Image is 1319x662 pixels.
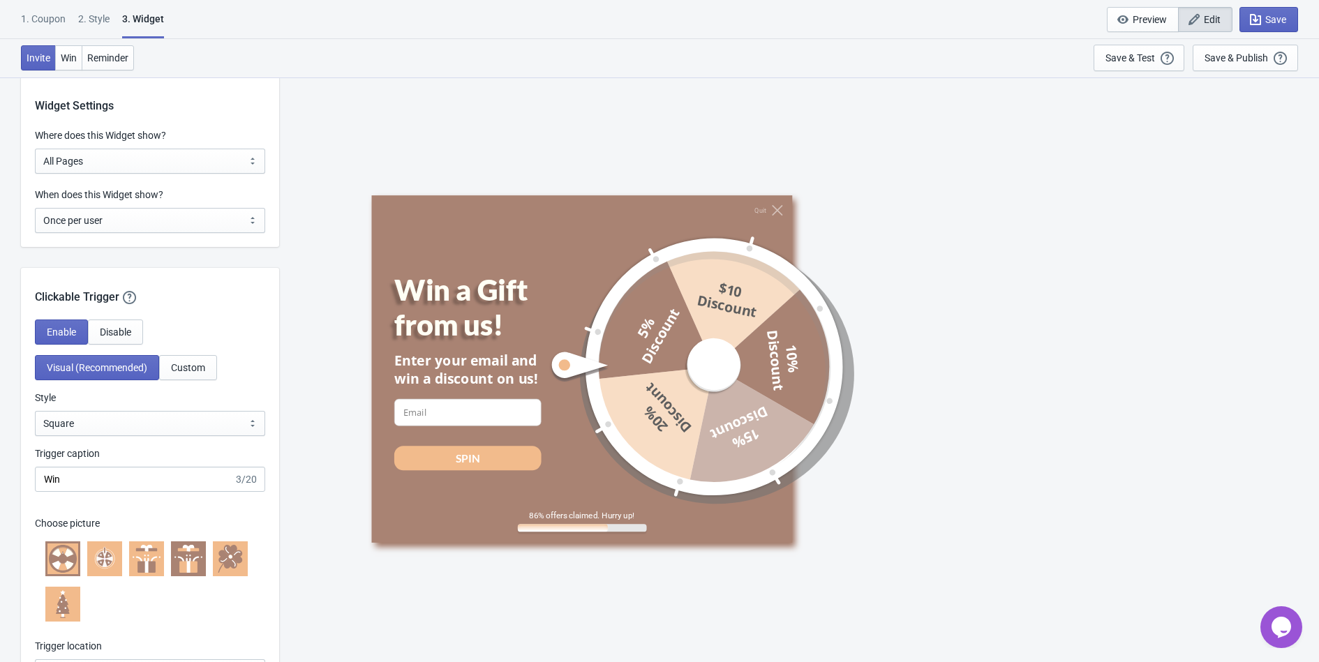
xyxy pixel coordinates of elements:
[456,451,480,465] div: SPIN
[21,12,66,36] div: 1. Coupon
[754,206,766,214] div: Quit
[35,446,100,460] label: Trigger caption
[1205,52,1268,63] div: Save & Publish
[27,52,50,63] span: Invite
[55,45,82,70] button: Win
[35,516,265,531] p: Choose picture
[1265,14,1286,25] span: Save
[1204,14,1221,25] span: Edit
[394,351,542,388] div: Enter your email and win a discount on us!
[61,52,77,63] span: Win
[1193,45,1298,71] button: Save & Publish
[159,355,217,380] button: Custom
[171,362,205,373] span: Custom
[47,326,76,338] span: Enable
[35,355,159,380] button: Visual (Recommended)
[1105,52,1155,63] div: Save & Test
[35,188,163,202] label: When does this Widget show?
[21,45,56,70] button: Invite
[21,77,279,114] div: Widget Settings
[1107,7,1179,32] button: Preview
[1239,7,1298,32] button: Save
[1094,45,1184,71] button: Save & Test
[47,362,147,373] span: Visual (Recommended)
[122,12,164,38] div: 3. Widget
[82,45,134,70] button: Reminder
[1178,7,1232,32] button: Edit
[1260,606,1305,648] iframe: chat widget
[21,268,279,306] div: Clickable Trigger
[100,326,131,338] span: Disable
[88,319,143,345] button: Disable
[518,511,647,520] div: 86% offers claimed. Hurry up!
[35,391,56,405] label: Style
[394,399,542,426] input: Email
[394,273,571,343] div: Win a Gift from us!
[1133,14,1167,25] span: Preview
[35,319,88,345] button: Enable
[35,639,102,653] label: Trigger location
[87,52,128,63] span: Reminder
[78,12,110,36] div: 2 . Style
[35,128,166,142] label: Where does this Widget show?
